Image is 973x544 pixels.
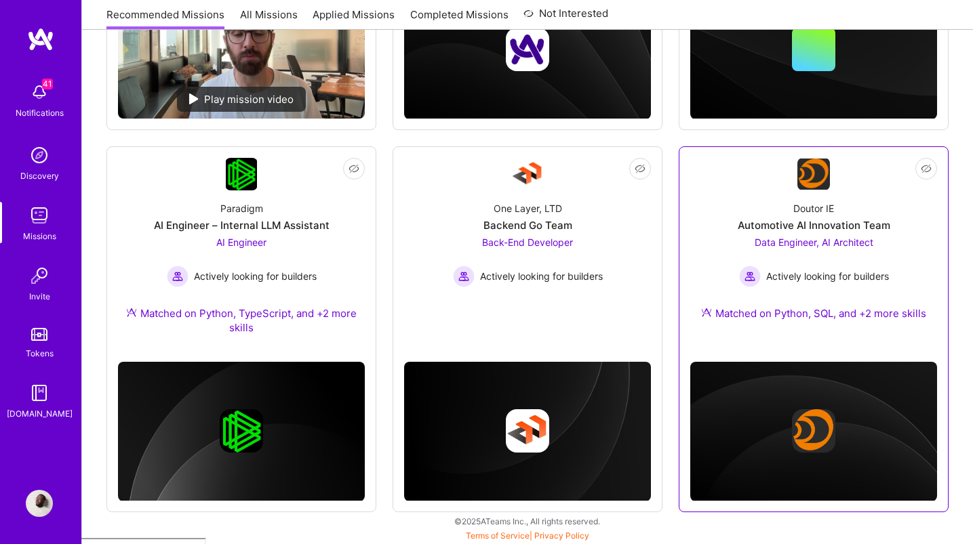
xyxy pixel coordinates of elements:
a: Company LogoParadigmAI Engineer – Internal LLM AssistantAI Engineer Actively looking for builders... [118,158,365,351]
i: icon EyeClosed [635,163,646,174]
span: Data Engineer, AI Architect [755,236,873,248]
div: Backend Go Team [483,218,572,232]
a: User Avatar [22,490,56,517]
img: Company Logo [511,158,544,190]
div: Play mission video [177,87,306,112]
a: Company LogoOne Layer, LTDBackend Go TeamBack-End Developer Actively looking for buildersActively... [404,158,651,324]
div: © 2025 ATeams Inc., All rights reserved. [81,504,973,538]
span: 41 [42,79,53,89]
i: icon EyeClosed [349,163,359,174]
a: Terms of Service [466,530,530,541]
div: AI Engineer – Internal LLM Assistant [154,218,330,232]
img: logo_orange.svg [22,22,33,33]
img: tab_domain_overview_orange.svg [55,79,66,89]
img: Actively looking for builders [739,266,761,287]
img: Actively looking for builders [453,266,475,287]
div: Domain: [DOMAIN_NAME] [35,35,149,46]
div: Tokens [26,346,54,360]
div: Discovery [20,169,59,183]
div: [DOMAIN_NAME] [7,406,73,421]
div: Keywords nach Traffic [147,80,234,89]
img: Company Logo [797,159,830,190]
img: cover [118,362,365,501]
img: tab_keywords_by_traffic_grey.svg [132,79,143,89]
img: tokens [31,328,47,341]
div: Invite [29,289,50,304]
div: Matched on Python, TypeScript, and +2 more skills [118,306,365,335]
a: Applied Missions [313,7,395,30]
img: Company logo [506,28,549,71]
span: | [466,530,589,541]
img: Company logo [506,409,549,453]
a: Not Interested [523,5,608,30]
div: Notifications [16,106,64,120]
span: Actively looking for builders [480,269,603,283]
img: Actively looking for builders [167,266,188,287]
img: Company logo [792,409,835,453]
img: bell [26,79,53,106]
div: Domain [70,80,100,89]
a: All Missions [240,7,298,30]
img: discovery [26,142,53,169]
a: Recommended Missions [106,7,224,30]
div: Automotive AI Innovation Team [738,218,890,232]
img: logo [27,27,54,51]
img: User Avatar [26,490,53,517]
div: Paradigm [220,201,263,215]
img: cover [690,362,937,501]
img: Ateam Purple Icon [701,307,712,318]
span: Actively looking for builders [766,269,889,283]
a: Completed Missions [410,7,509,30]
img: Invite [26,262,53,289]
img: Company Logo [226,158,258,190]
img: cover [404,362,651,501]
img: teamwork [26,202,53,229]
div: One Layer, LTD [494,201,562,215]
img: website_grey.svg [22,35,33,46]
a: Company LogoDoutor IEAutomotive AI Innovation TeamData Engineer, AI Architect Actively looking fo... [690,158,937,337]
span: Back-End Developer [482,236,573,248]
span: Actively looking for builders [194,269,317,283]
div: v 4.0.25 [38,22,66,33]
img: play [189,93,199,104]
img: Company logo [220,409,263,453]
div: Missions [23,229,56,243]
a: Privacy Policy [534,530,589,541]
img: guide book [26,379,53,406]
i: icon EyeClosed [921,163,932,174]
div: Doutor IE [793,201,834,215]
img: Ateam Purple Icon [126,307,137,318]
span: AI Engineer [216,236,266,248]
div: Matched on Python, SQL, and +2 more skills [701,306,926,320]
